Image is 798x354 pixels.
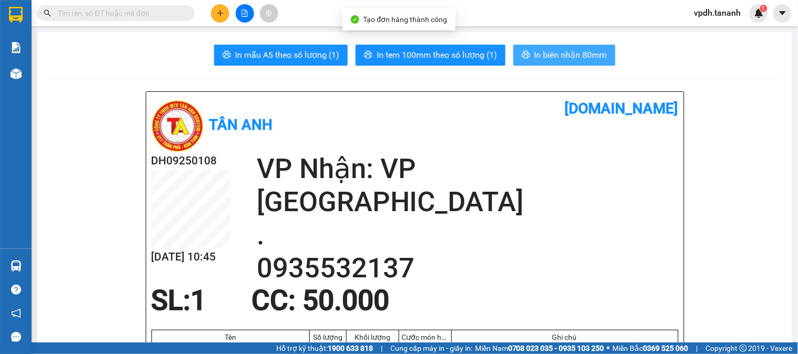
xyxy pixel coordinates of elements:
span: vpdh.tananh [686,6,750,19]
span: SL: [151,284,191,317]
span: Hỗ trợ kỹ thuật: [276,342,373,354]
span: aim [265,9,272,17]
span: Tạo đơn hàng thành công [363,15,448,24]
span: | [381,342,382,354]
div: Khối lượng [349,333,396,341]
span: printer [364,50,372,60]
b: [DOMAIN_NAME] [565,100,679,117]
span: file-add [241,9,248,17]
span: search [44,9,51,17]
span: In biên nhận 80mm [534,48,607,61]
strong: 0369 525 060 [643,344,689,352]
span: caret-down [778,8,787,18]
sup: 1 [760,5,767,12]
div: Số lượng [312,333,344,341]
input: Tìm tên, số ĐT hoặc mã đơn [58,7,182,19]
button: printerIn mẫu A5 theo số lượng (1) [214,45,348,66]
span: ⚪️ [607,346,610,350]
span: Cung cấp máy in - giấy in: [390,342,472,354]
span: | [696,342,698,354]
h2: VP Nhận: VP [GEOGRAPHIC_DATA] [257,152,679,218]
span: notification [11,308,21,318]
h2: [DATE] 10:45 [151,248,230,266]
button: caret-down [773,4,792,23]
img: logo.jpg [151,100,204,152]
span: printer [522,50,530,60]
div: Tên [155,333,307,341]
span: 1 [762,5,765,12]
span: check-circle [351,15,359,24]
img: logo-vxr [9,7,23,23]
strong: 0708 023 035 - 0935 103 250 [508,344,604,352]
span: 1 [191,284,207,317]
span: plus [217,9,224,17]
img: warehouse-icon [11,261,22,272]
span: Miền Bắc [613,342,689,354]
h2: DH09250108 [151,152,230,170]
b: Tân Anh [209,116,273,133]
button: aim [260,4,278,23]
span: In tem 100mm theo số lượng (1) [377,48,497,61]
button: file-add [236,4,254,23]
img: warehouse-icon [11,68,22,79]
span: printer [223,50,231,60]
h2: 0935532137 [257,252,679,285]
img: solution-icon [11,42,22,53]
button: plus [211,4,229,23]
span: question-circle [11,285,21,295]
strong: 1900 633 818 [328,344,373,352]
div: Ghi chú [454,333,675,341]
div: CC : 50.000 [245,285,396,316]
img: icon-new-feature [754,8,764,18]
span: Miền Nam [475,342,604,354]
span: copyright [740,345,747,352]
h2: . [257,218,679,252]
span: message [11,332,21,342]
span: In mẫu A5 theo số lượng (1) [235,48,339,61]
button: printerIn biên nhận 80mm [513,45,615,66]
button: printerIn tem 100mm theo số lượng (1) [356,45,506,66]
div: Cước món hàng [402,333,449,341]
